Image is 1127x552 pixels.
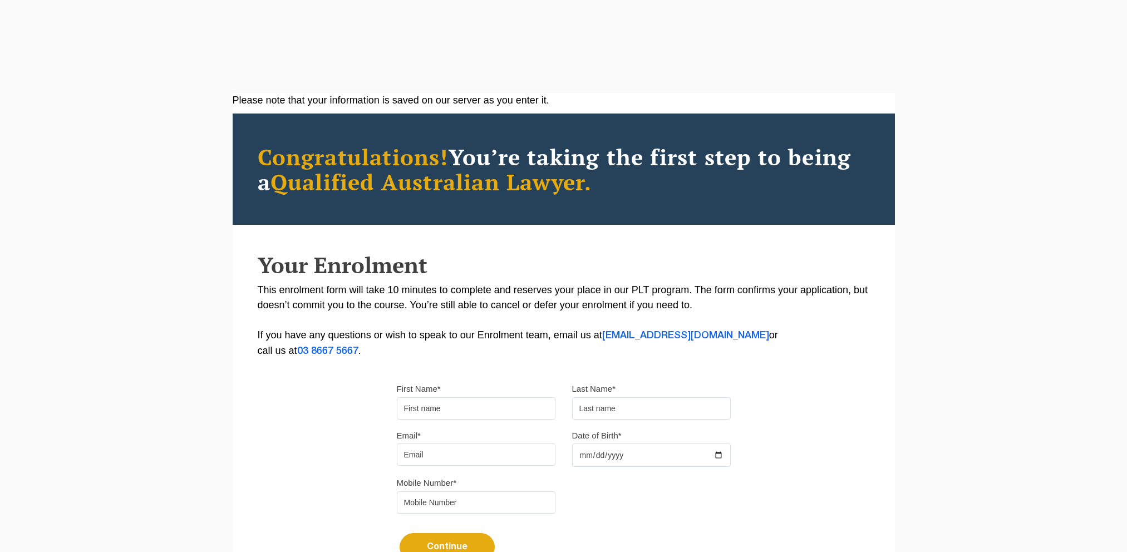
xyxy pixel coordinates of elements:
label: Last Name* [572,383,616,395]
p: This enrolment form will take 10 minutes to complete and reserves your place in our PLT program. ... [258,283,870,359]
label: Mobile Number* [397,477,457,489]
a: [EMAIL_ADDRESS][DOMAIN_NAME] [602,331,769,340]
label: Email* [397,430,421,441]
h2: You’re taking the first step to being a [258,144,870,194]
input: Last name [572,397,731,420]
span: Congratulations! [258,142,449,171]
input: First name [397,397,555,420]
label: First Name* [397,383,441,395]
h2: Your Enrolment [258,253,870,277]
input: Email [397,443,555,466]
a: 03 8667 5667 [297,347,358,356]
span: Qualified Australian Lawyer. [270,167,592,196]
div: Please note that your information is saved on our server as you enter it. [233,93,895,108]
input: Mobile Number [397,491,555,514]
label: Date of Birth* [572,430,622,441]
